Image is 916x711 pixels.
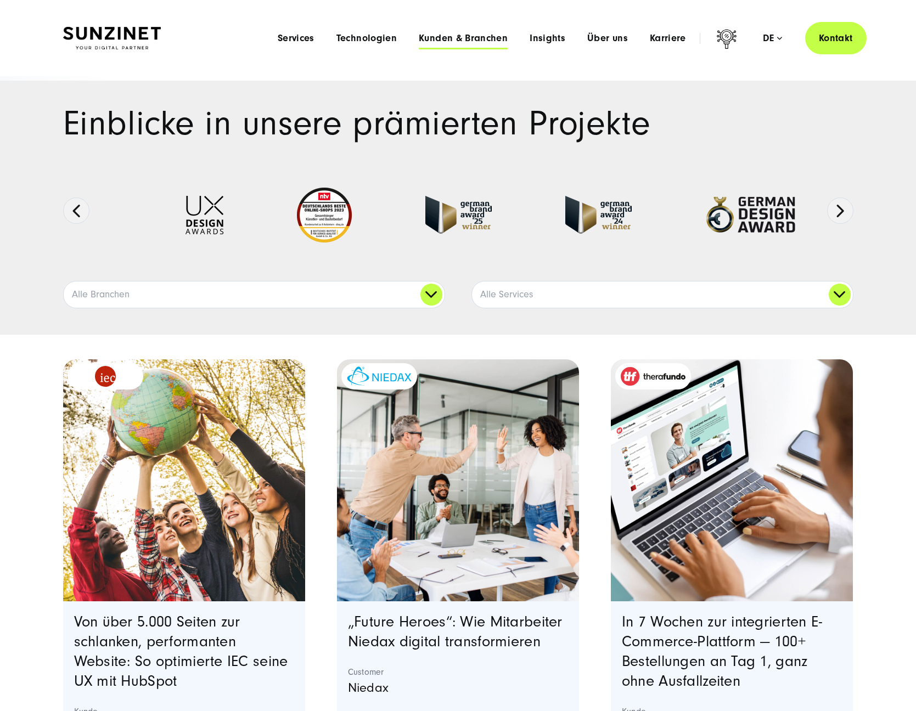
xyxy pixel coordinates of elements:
a: Karriere [650,33,686,44]
a: „Future Heroes“: Wie Mitarbeiter Niedax digital transformieren [348,613,563,650]
img: German-Brand-Award - fullservice digital agentur SUNZINET [565,196,632,234]
a: Featured image: - Read full post: In 7 Wochen zur integrierten E-Commerce-Plattform | therafundo ... [611,359,853,602]
img: therafundo_10-2024_logo_2c [621,367,685,386]
a: In 7 Wochen zur integrierten E-Commerce-Plattform — 100+ Bestellungen an Tag 1, ganz ohne Ausfall... [622,613,823,690]
a: Insights [530,33,565,44]
img: SUNZINET Full Service Digital Agentur [63,27,161,50]
strong: Customer [348,667,569,678]
button: Previous [63,198,89,224]
button: Next [827,198,853,224]
img: German-Design-Award - fullservice digital agentur SUNZINET [705,196,796,234]
img: logo_IEC [95,366,116,387]
a: Featured image: eine Gruppe von fünf verschiedenen jungen Menschen, die im Freien stehen und geme... [63,359,306,602]
a: Über uns [587,33,628,44]
a: Alle Branchen [64,281,445,308]
a: Kunden & Branchen [419,33,508,44]
a: Kontakt [805,22,867,54]
h1: Einblicke in unsere prämierten Projekte [63,107,853,140]
img: niedax-logo [347,366,412,386]
img: Deutschlands beste Online Shops 2023 - boesner - Kunde - SUNZINET [297,188,352,242]
a: Technologien [336,33,397,44]
a: Services [278,33,314,44]
img: eine Gruppe von Kollegen in einer modernen Büroumgebung, die einen Erfolg feiern. Ein Mann gibt e... [337,359,580,602]
a: Von über 5.000 Seiten zur schlanken, performanten Website: So optimierte IEC seine UX mit HubSpot [74,613,288,690]
p: Niedax [348,678,569,698]
img: eine Gruppe von fünf verschiedenen jungen Menschen, die im Freien stehen und gemeinsam eine Weltk... [63,359,306,602]
a: Alle Services [472,281,853,308]
div: de [763,33,782,44]
img: German Brand Award winner 2025 - Full Service Digital Agentur SUNZINET [425,196,492,234]
img: UX-Design-Awards - fullservice digital agentur SUNZINET [186,196,223,234]
a: Featured image: eine Gruppe von Kollegen in einer modernen Büroumgebung, die einen Erfolg feiern.... [337,359,580,602]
